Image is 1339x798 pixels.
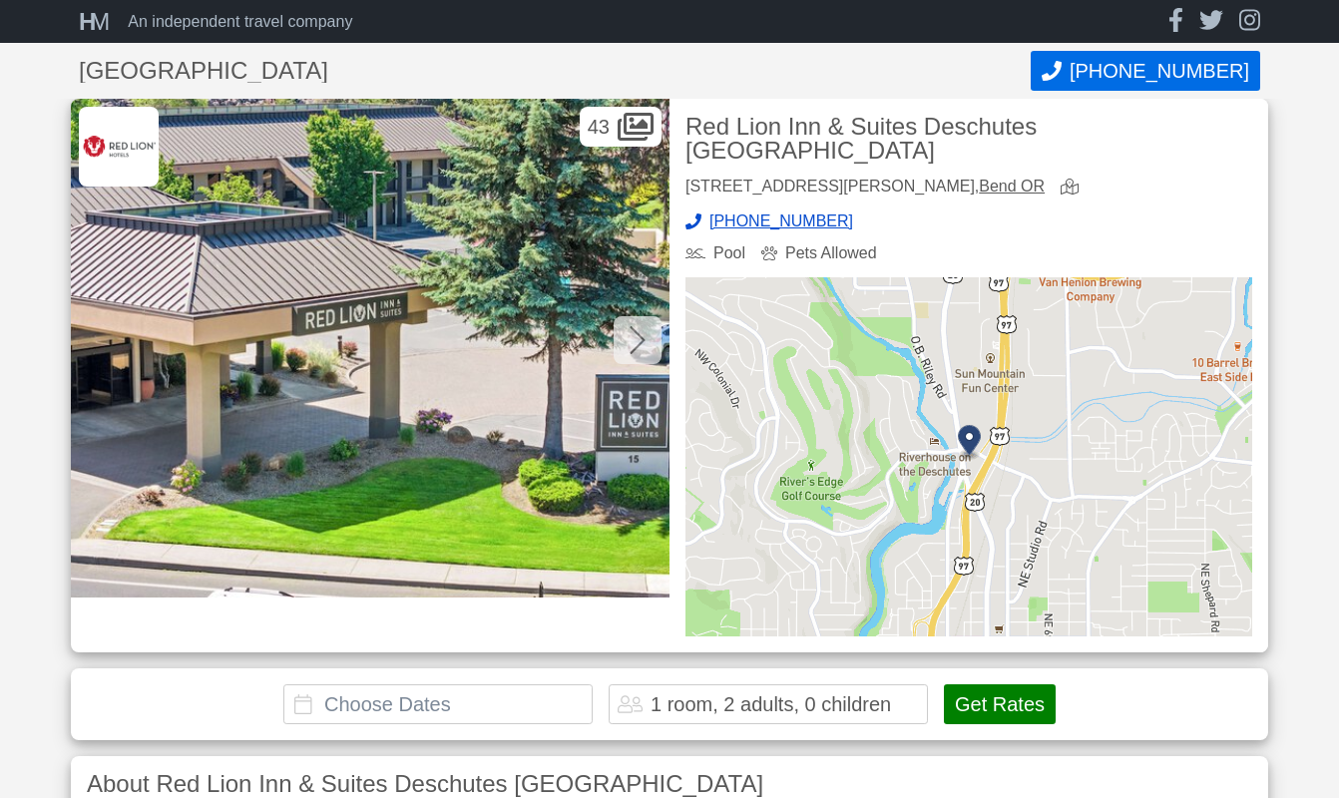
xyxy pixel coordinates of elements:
[685,245,745,261] div: Pool
[87,772,1252,796] h3: About Red Lion Inn & Suites Deschutes [GEOGRAPHIC_DATA]
[685,115,1252,163] h2: Red Lion Inn & Suites Deschutes [GEOGRAPHIC_DATA]
[580,107,662,147] div: 43
[1239,8,1260,35] a: instagram
[1031,51,1260,91] button: Call
[709,213,853,229] span: [PHONE_NUMBER]
[128,14,352,30] div: An independent travel company
[651,694,891,714] div: 1 room, 2 adults, 0 children
[79,10,120,34] a: HM
[979,178,1045,195] a: Bend OR
[1070,60,1249,83] span: [PHONE_NUMBER]
[79,8,90,35] span: H
[685,277,1252,636] img: map
[90,8,104,35] span: M
[1168,8,1183,35] a: facebook
[79,107,159,187] img: Sonesta Hotel
[1061,179,1087,198] a: view map
[79,59,1031,83] h1: [GEOGRAPHIC_DATA]
[944,684,1056,724] button: Get Rates
[1199,8,1223,35] a: twitter
[685,179,1045,198] div: [STREET_ADDRESS][PERSON_NAME],
[71,99,669,598] img: Featured
[283,684,593,724] input: Choose Dates
[761,245,877,261] div: Pets Allowed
